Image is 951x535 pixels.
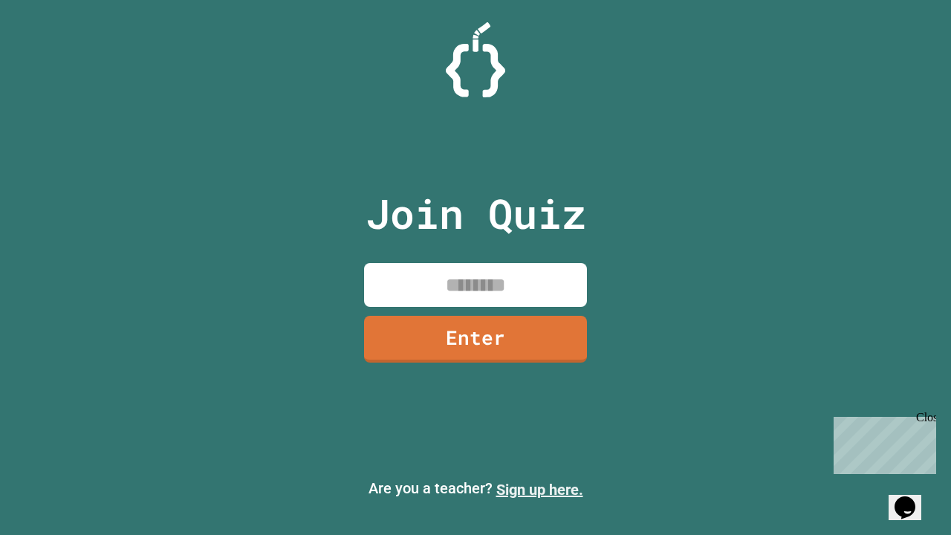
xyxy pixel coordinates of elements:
a: Enter [364,316,587,363]
img: Logo.svg [446,22,505,97]
iframe: chat widget [889,476,936,520]
div: Chat with us now!Close [6,6,103,94]
a: Sign up here. [496,481,583,499]
iframe: chat widget [828,411,936,474]
p: Join Quiz [366,183,586,244]
p: Are you a teacher? [12,477,939,501]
